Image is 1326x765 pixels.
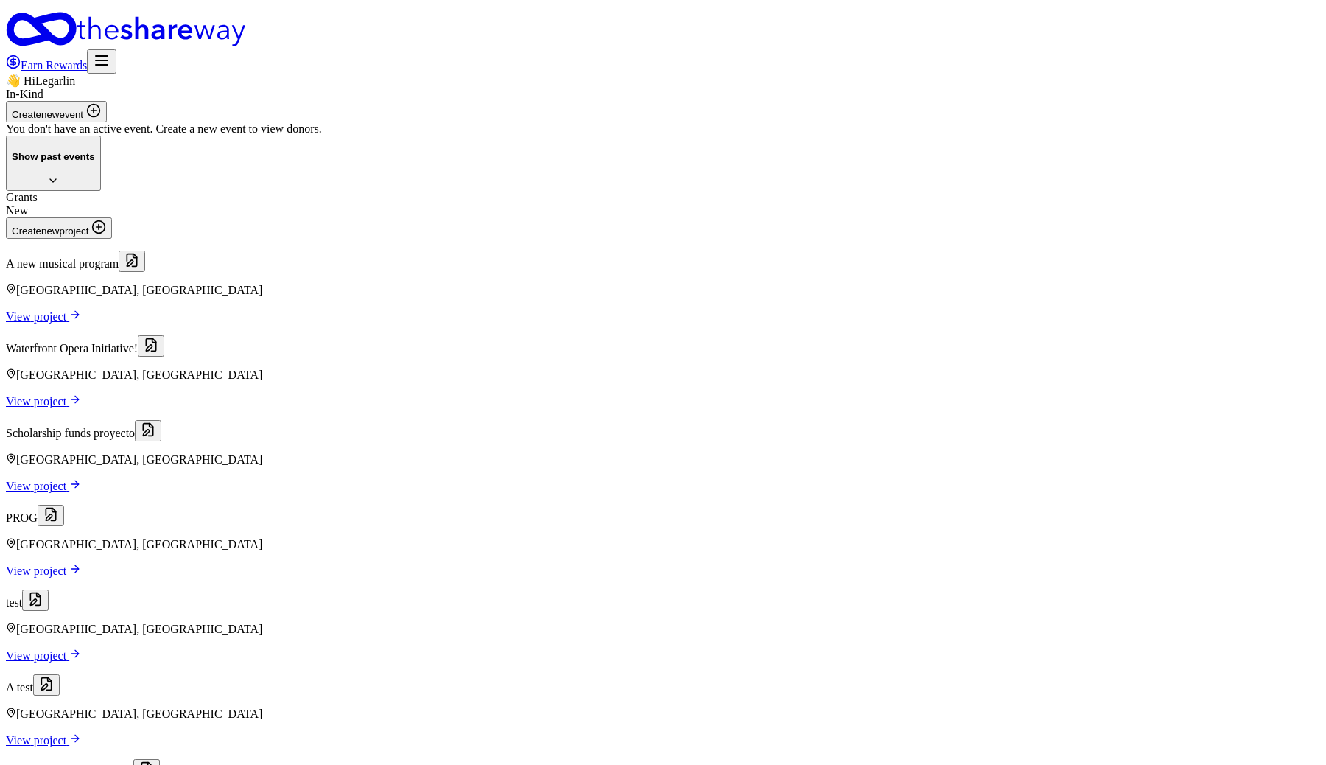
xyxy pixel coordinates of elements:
[6,734,81,747] a: View project
[6,191,38,203] span: Grants
[41,226,59,237] span: new
[6,565,81,577] a: View project
[6,480,69,492] span: View
[6,204,1320,217] div: New
[6,649,69,662] span: View
[41,109,59,120] span: new
[6,453,1320,467] p: [GEOGRAPHIC_DATA], [GEOGRAPHIC_DATA]
[12,151,95,162] h4: Show past events
[6,284,1320,297] p: [GEOGRAPHIC_DATA], [GEOGRAPHIC_DATA]
[6,427,135,439] span: Scholarship funds proyecto
[6,88,43,100] span: In-Kind
[6,342,138,354] span: Waterfront Opera Initiative!
[6,480,81,492] a: View project
[6,511,38,524] span: PROG
[6,708,1320,721] p: [GEOGRAPHIC_DATA], [GEOGRAPHIC_DATA]
[6,681,33,694] span: A test
[34,310,66,323] span: project
[6,734,69,747] span: View
[6,217,112,239] button: Createnewproject
[6,565,69,577] span: View
[6,368,1320,382] p: [GEOGRAPHIC_DATA], [GEOGRAPHIC_DATA]
[6,649,81,662] a: View project
[6,122,1320,136] div: You don't have an active event. Create a new event to view donors.
[6,59,87,71] a: Earn Rewards
[34,734,66,747] span: project
[6,136,101,191] button: Show past events
[6,101,107,122] button: Createnewevent
[6,310,69,323] span: View
[6,623,1320,636] p: [GEOGRAPHIC_DATA], [GEOGRAPHIC_DATA]
[6,395,69,408] span: View
[6,257,119,270] span: A new musical program
[6,395,81,408] a: View project
[34,649,66,662] span: project
[6,538,1320,551] p: [GEOGRAPHIC_DATA], [GEOGRAPHIC_DATA]
[6,596,22,609] span: test
[34,565,66,577] span: project
[34,395,66,408] span: project
[6,12,1320,49] a: Home
[34,480,66,492] span: project
[6,74,1320,88] div: 👋 Hi Legarlin
[6,310,81,323] a: View project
